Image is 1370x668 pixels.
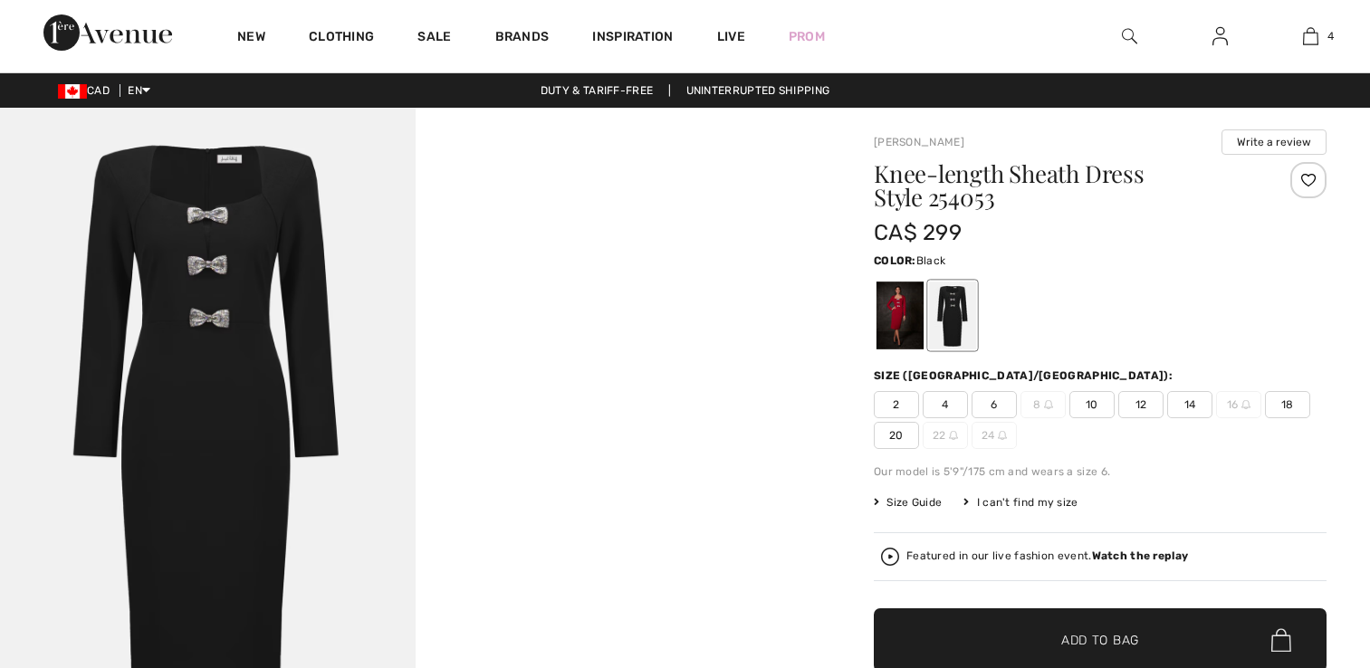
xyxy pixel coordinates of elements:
[906,550,1188,562] div: Featured in our live fashion event.
[963,494,1078,511] div: I can't find my size
[1222,129,1327,155] button: Write a review
[972,422,1017,449] span: 24
[874,220,962,245] span: CA$ 299
[1198,25,1242,48] a: Sign In
[237,29,265,48] a: New
[1327,28,1334,44] span: 4
[874,422,919,449] span: 20
[1266,25,1355,47] a: 4
[1212,25,1228,47] img: My Info
[58,84,117,97] span: CAD
[1020,391,1066,418] span: 8
[877,282,924,349] div: Deep cherry
[874,367,1176,384] div: Size ([GEOGRAPHIC_DATA]/[GEOGRAPHIC_DATA]):
[881,548,899,566] img: Watch the replay
[1061,631,1139,650] span: Add to Bag
[309,29,374,48] a: Clothing
[874,391,919,418] span: 2
[43,14,172,51] img: 1ère Avenue
[1303,25,1318,47] img: My Bag
[1216,391,1261,418] span: 16
[874,494,942,511] span: Size Guide
[1265,391,1310,418] span: 18
[1122,25,1137,47] img: search the website
[592,29,673,48] span: Inspiration
[972,391,1017,418] span: 6
[1241,400,1250,409] img: ring-m.svg
[998,431,1007,440] img: ring-m.svg
[1069,391,1115,418] span: 10
[874,463,1327,480] div: Our model is 5'9"/175 cm and wears a size 6.
[789,27,825,46] a: Prom
[874,254,916,267] span: Color:
[1271,628,1291,652] img: Bag.svg
[416,108,831,315] video: Your browser does not support the video tag.
[923,391,968,418] span: 4
[929,282,976,349] div: Black
[916,254,946,267] span: Black
[417,29,451,48] a: Sale
[1044,400,1053,409] img: ring-m.svg
[1092,549,1189,562] strong: Watch the replay
[874,162,1251,209] h1: Knee-length Sheath Dress Style 254053
[949,431,958,440] img: ring-m.svg
[495,29,550,48] a: Brands
[1167,391,1212,418] span: 14
[717,27,745,46] a: Live
[1118,391,1164,418] span: 12
[923,422,968,449] span: 22
[874,136,964,148] a: [PERSON_NAME]
[58,84,87,99] img: Canadian Dollar
[128,84,150,97] span: EN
